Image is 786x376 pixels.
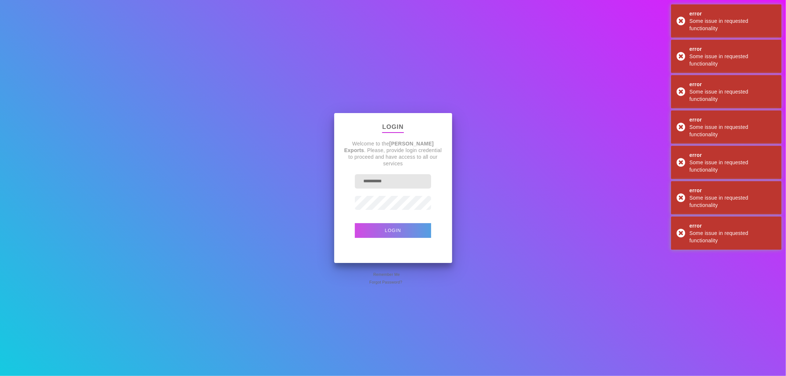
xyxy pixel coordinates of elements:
[689,159,776,173] div: Some issue in requested functionality
[689,81,776,88] div: error
[373,271,400,278] span: Remember Me
[689,116,776,123] div: error
[689,187,776,194] div: error
[689,194,776,209] div: Some issue in requested functionality
[689,222,776,229] div: error
[689,229,776,244] div: Some issue in requested functionality
[344,141,434,153] strong: [PERSON_NAME] Exports
[689,17,776,32] div: Some issue in requested functionality
[689,88,776,103] div: Some issue in requested functionality
[689,45,776,53] div: error
[689,123,776,138] div: Some issue in requested functionality
[370,278,402,286] span: Forgot Password?
[355,223,432,238] button: Login
[689,151,776,159] div: error
[382,122,404,133] p: Login
[689,53,776,67] div: Some issue in requested functionality
[689,10,776,17] div: error
[343,140,443,167] p: Welcome to the . Please, provide login credential to proceed and have access to all our services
